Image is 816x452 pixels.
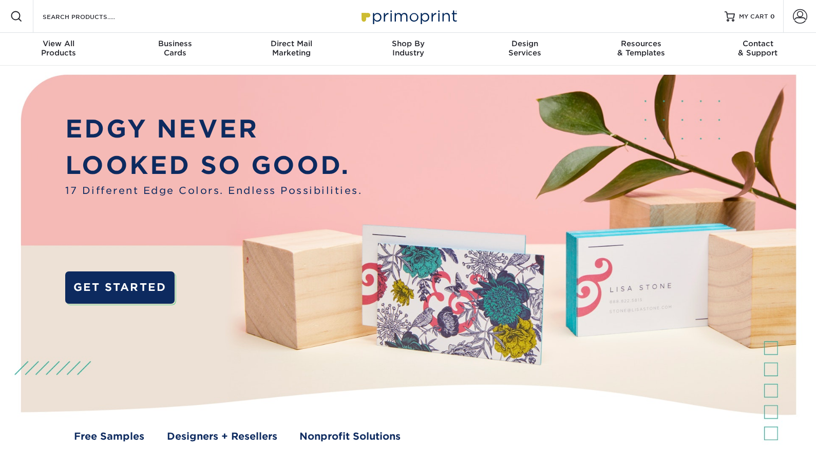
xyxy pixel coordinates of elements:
span: Direct Mail [233,39,350,48]
a: Nonprofit Solutions [299,429,401,444]
div: Industry [350,39,466,57]
span: Resources [583,39,699,48]
div: & Support [699,39,816,57]
a: Contact& Support [699,33,816,66]
a: Designers + Resellers [167,429,277,444]
a: Free Samples [74,429,144,444]
a: Shop ByIndustry [350,33,466,66]
span: Contact [699,39,816,48]
span: Shop By [350,39,466,48]
p: LOOKED SO GOOD. [65,147,362,184]
span: 0 [770,13,775,20]
div: Services [466,39,583,57]
div: Marketing [233,39,350,57]
input: SEARCH PRODUCTS..... [42,10,142,23]
a: BusinessCards [117,33,233,66]
span: 17 Different Edge Colors. Endless Possibilities. [65,184,362,199]
img: Primoprint [357,5,460,27]
div: Cards [117,39,233,57]
span: Design [466,39,583,48]
p: EDGY NEVER [65,110,362,147]
a: DesignServices [466,33,583,66]
a: Resources& Templates [583,33,699,66]
span: Business [117,39,233,48]
div: & Templates [583,39,699,57]
span: MY CART [739,12,768,21]
a: GET STARTED [65,271,174,304]
a: Direct MailMarketing [233,33,350,66]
